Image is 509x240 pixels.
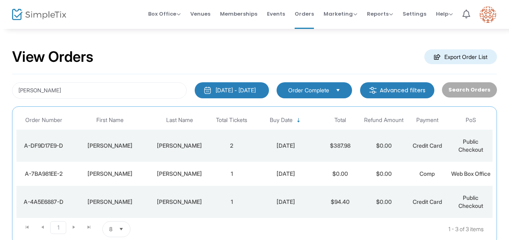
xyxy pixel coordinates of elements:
m-button: Export Order List [424,49,497,64]
m-button: Advanced filters [360,82,434,98]
span: Events [267,4,285,24]
td: $0.00 [362,186,405,218]
td: $0.00 [319,162,362,186]
span: Sortable [295,117,302,124]
div: A-DF9D17E9-D [18,142,69,150]
img: filter [369,86,377,94]
span: Buy Date [270,117,293,124]
span: Order Complete [288,86,329,94]
span: Public Checkout [458,194,483,209]
td: 2 [210,130,253,162]
span: Venues [190,4,210,24]
span: Page 1 [50,221,66,234]
h2: View Orders [12,48,94,66]
td: $387.98 [319,130,362,162]
span: Credit Card [413,198,442,205]
kendo-pager-info: 1 - 3 of 3 items [210,221,484,237]
div: [DATE] - [DATE] [216,86,256,94]
button: [DATE] - [DATE] [195,82,269,98]
td: $0.00 [362,130,405,162]
th: Total Tickets [210,111,253,130]
div: Stewart [151,198,208,206]
input: Search by name, email, phone, order number, ip address, or last 4 digits of card [12,82,187,99]
span: Help [436,10,453,18]
div: A-4A5E6887-D [18,198,69,206]
button: Select [332,86,344,95]
div: Michael [73,170,147,178]
span: Web Box Office [451,170,491,177]
td: $0.00 [362,162,405,186]
span: Reports [367,10,393,18]
span: First Name [96,117,124,124]
div: A-7BA981EE-2 [18,170,69,178]
td: $94.40 [319,186,362,218]
div: 9/12/2025 [255,142,316,150]
th: Refund Amount [362,111,405,130]
div: Michael [73,198,147,206]
span: Comp [419,170,435,177]
span: 8 [109,225,112,233]
div: 8/22/2025 [255,170,316,178]
th: Total [319,111,362,130]
span: Settings [403,4,426,24]
span: PoS [466,117,476,124]
img: monthly [204,86,212,94]
div: Data table [16,111,493,218]
div: Stewart [151,142,208,150]
span: Orders [295,4,314,24]
span: Last Name [166,117,193,124]
div: Brian [73,142,147,150]
div: Stewart [151,170,208,178]
span: Box Office [148,10,181,18]
td: 1 [210,162,253,186]
span: Public Checkout [458,138,483,153]
span: Payment [416,117,438,124]
div: 8/19/2025 [255,198,316,206]
span: Memberships [220,4,257,24]
button: Select [116,222,127,237]
span: Marketing [324,10,357,18]
span: Credit Card [413,142,442,149]
span: Order Number [25,117,62,124]
td: 1 [210,186,253,218]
